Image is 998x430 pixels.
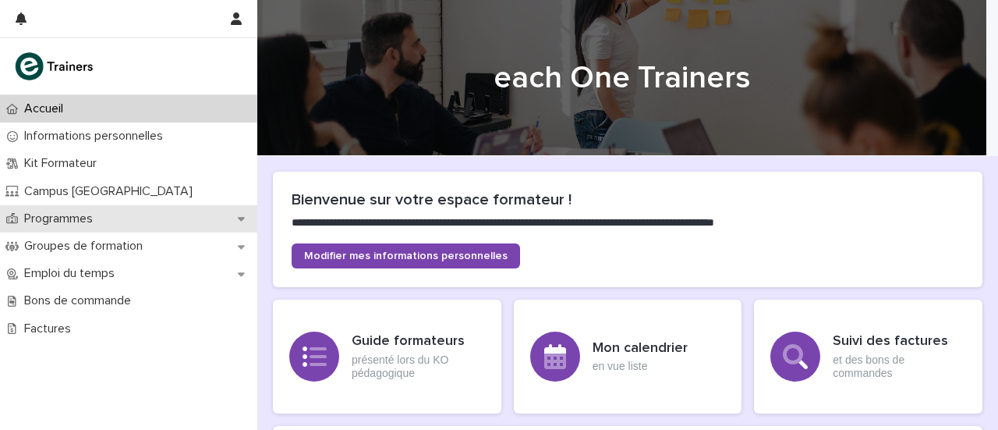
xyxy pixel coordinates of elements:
[18,156,109,171] p: Kit Formateur
[273,59,971,97] h1: each One Trainers
[292,190,964,209] h2: Bienvenue sur votre espace formateur !
[292,243,520,268] a: Modifier mes informations personnelles
[352,333,485,350] h3: Guide formateurs
[18,101,76,116] p: Accueil
[18,266,127,281] p: Emploi du temps
[18,322,83,336] p: Factures
[18,293,143,308] p: Bons de commande
[833,354,966,380] p: et des bons de commandes
[593,360,688,373] p: en vue liste
[833,333,966,350] h3: Suivi des factures
[514,300,742,414] a: Mon calendrieren vue liste
[12,51,98,82] img: K0CqGN7SDeD6s4JG8KQk
[18,239,155,254] p: Groupes de formation
[754,300,982,414] a: Suivi des factureset des bons de commandes
[18,129,175,144] p: Informations personnelles
[273,300,501,414] a: Guide formateursprésenté lors du KO pédagogique
[352,354,485,380] p: présenté lors du KO pédagogique
[304,251,508,261] span: Modifier mes informations personnelles
[593,340,688,357] h3: Mon calendrier
[18,211,105,226] p: Programmes
[18,184,205,199] p: Campus [GEOGRAPHIC_DATA]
